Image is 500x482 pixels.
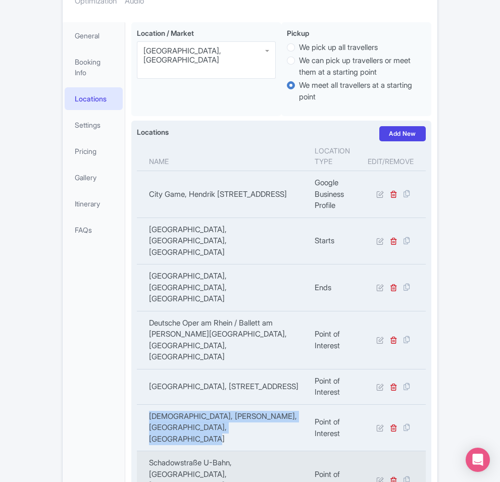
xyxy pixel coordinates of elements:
a: Settings [65,114,123,136]
th: Name [137,141,309,171]
td: Point of Interest [309,369,362,404]
label: We meet all travellers at a starting point [299,80,426,102]
a: Gallery [65,166,123,189]
th: Location type [309,141,362,171]
td: Starts [309,218,362,264]
a: Add New [379,126,426,141]
a: Pricing [65,140,123,163]
td: Ends [309,264,362,311]
a: Itinerary [65,192,123,215]
a: Booking Info [65,50,123,84]
div: Open Intercom Messenger [466,448,490,472]
a: FAQs [65,219,123,241]
td: Google Business Profile [309,171,362,218]
td: Point of Interest [309,404,362,451]
label: We can pick up travellers or meet them at a starting point [299,55,426,78]
div: [GEOGRAPHIC_DATA], [GEOGRAPHIC_DATA] [143,46,269,65]
a: Locations [65,87,123,110]
label: We pick up all travellers [299,42,378,53]
td: [GEOGRAPHIC_DATA], [GEOGRAPHIC_DATA], [GEOGRAPHIC_DATA] [137,264,309,311]
td: City Game, Hendrik [STREET_ADDRESS] [137,171,309,218]
span: Location / Market [137,29,194,37]
span: Pickup [287,29,309,37]
label: Locations [137,127,169,137]
a: General [65,24,123,47]
td: Deutsche Oper am Rhein / Ballett am [PERSON_NAME][GEOGRAPHIC_DATA], [GEOGRAPHIC_DATA], [GEOGRAPHI... [137,311,309,369]
td: [DEMOGRAPHIC_DATA], [PERSON_NAME], [GEOGRAPHIC_DATA], [GEOGRAPHIC_DATA] [137,404,309,451]
td: [GEOGRAPHIC_DATA], [GEOGRAPHIC_DATA], [GEOGRAPHIC_DATA] [137,218,309,264]
td: [GEOGRAPHIC_DATA], [STREET_ADDRESS] [137,369,309,404]
th: Edit/Remove [362,141,426,171]
td: Point of Interest [309,311,362,369]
